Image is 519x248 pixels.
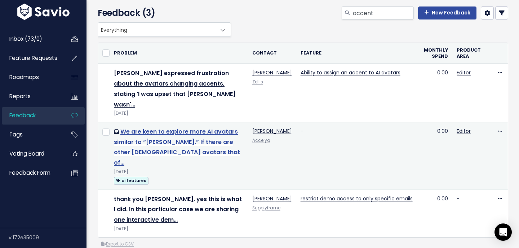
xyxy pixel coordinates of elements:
a: Zellis [252,79,263,85]
div: Open Intercom Messenger [494,223,512,241]
span: Voting Board [9,150,44,157]
input: Search feedback... [352,6,414,19]
td: 0.00 [417,190,453,237]
span: Feature Requests [9,54,57,62]
img: logo-white.9d6f32f41409.svg [15,4,71,20]
a: Reports [2,88,60,105]
th: Contact [248,43,296,64]
a: New Feedback [418,6,476,19]
a: Inbox (73/0) [2,31,60,47]
a: Feedback [2,107,60,124]
a: Ability to assign an accent to AI avatars [301,69,400,76]
span: Feedback form [9,169,50,177]
span: Feedback [9,112,36,119]
a: We are keen to explore more AI avatars similar to “[PERSON_NAME].” If there are other [DEMOGRAPHI... [114,127,240,167]
span: Reports [9,92,31,100]
a: ai features [114,176,148,185]
span: Everything [98,23,216,36]
h4: Feedback (3) [98,6,227,19]
a: thank you [PERSON_NAME], yes this is what I did. In this particular case we are sharing one inter... [114,195,242,224]
th: Product Area [452,43,487,64]
span: ai features [114,177,148,184]
a: [PERSON_NAME] [252,69,292,76]
div: [DATE] [114,110,244,117]
th: Problem [110,43,248,64]
a: Accelya [252,138,270,143]
a: [PERSON_NAME] [252,195,292,202]
td: 0.00 [417,122,453,190]
a: Feedback form [2,165,60,181]
a: Editor [457,69,471,76]
span: Inbox (73/0) [9,35,42,43]
div: v.172e35009 [9,228,86,247]
a: restrict demo access to only specific emails [301,195,413,202]
a: Roadmaps [2,69,60,86]
a: Supplyframe [252,205,280,211]
a: Export to CSV [101,241,134,247]
a: Tags [2,126,60,143]
span: Everything [98,22,231,37]
a: [PERSON_NAME] [252,127,292,135]
div: [DATE] [114,168,244,176]
a: Editor [457,127,471,135]
td: - [296,122,417,190]
div: [DATE] [114,225,244,233]
a: Voting Board [2,145,60,162]
a: [PERSON_NAME] expressed frustration about the avatars changing accents, stating 'I was upset that... [114,69,236,108]
td: 0.00 [417,64,453,122]
td: - [452,190,487,237]
a: Feature Requests [2,50,60,66]
th: Monthly spend [417,43,453,64]
th: Feature [296,43,417,64]
span: Tags [9,131,23,138]
span: Roadmaps [9,73,39,81]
